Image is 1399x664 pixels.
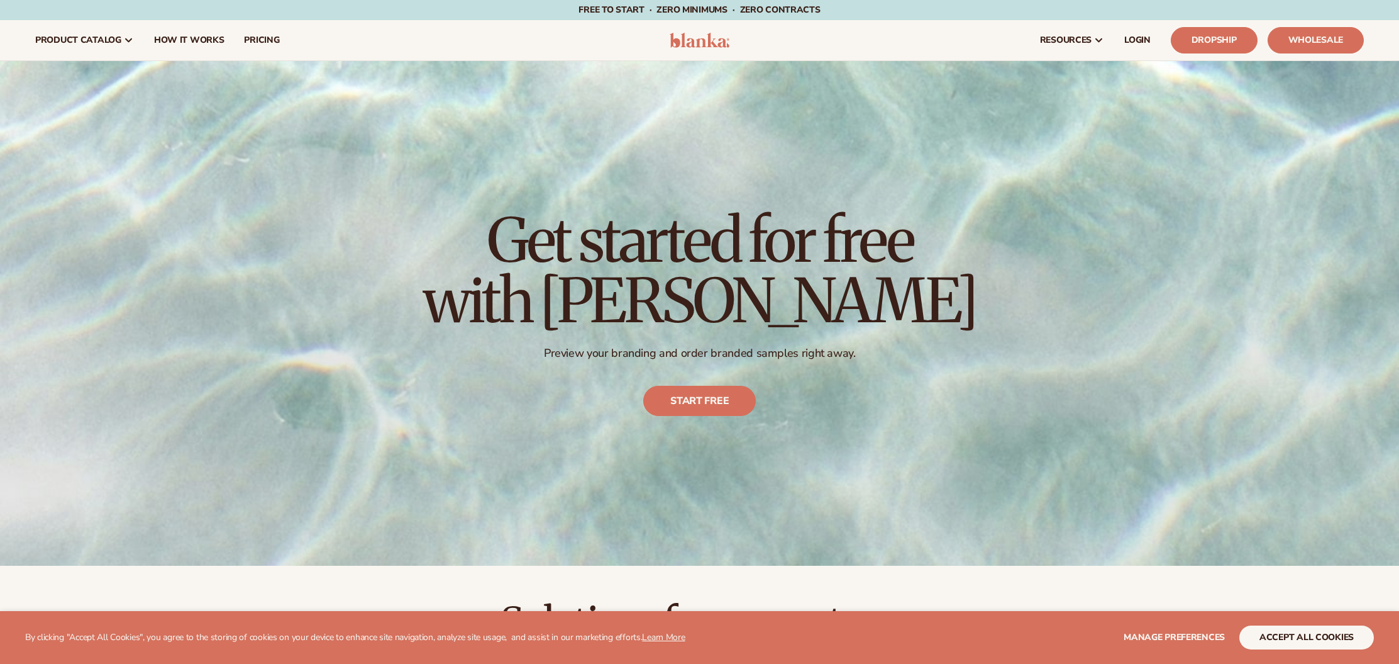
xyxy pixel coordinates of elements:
h2: Solutions for every stage [35,601,1364,643]
span: pricing [244,35,279,45]
p: Preview your branding and order branded samples right away. [423,346,976,361]
a: Wholesale [1268,27,1364,53]
span: LOGIN [1124,35,1151,45]
a: Learn More [642,631,685,643]
a: How It Works [144,20,235,60]
span: product catalog [35,35,121,45]
a: resources [1030,20,1114,60]
a: LOGIN [1114,20,1161,60]
span: Manage preferences [1124,631,1225,643]
span: resources [1040,35,1092,45]
a: Dropship [1171,27,1258,53]
button: Manage preferences [1124,626,1225,650]
p: By clicking "Accept All Cookies", you agree to the storing of cookies on your device to enhance s... [25,633,685,643]
span: Free to start · ZERO minimums · ZERO contracts [578,4,820,16]
img: logo [670,33,729,48]
button: accept all cookies [1239,626,1374,650]
h1: Get started for free with [PERSON_NAME] [423,210,976,331]
a: pricing [234,20,289,60]
a: product catalog [25,20,144,60]
a: Start free [643,386,756,417]
span: How It Works [154,35,224,45]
